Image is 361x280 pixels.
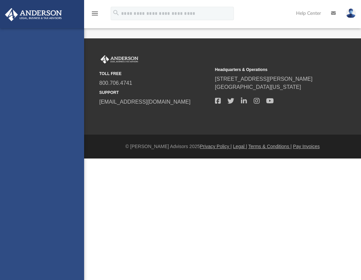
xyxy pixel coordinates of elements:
[3,8,64,21] img: Anderson Advisors Platinum Portal
[91,13,99,17] a: menu
[293,144,320,149] a: Pay Invoices
[91,9,99,17] i: menu
[112,9,120,16] i: search
[215,67,326,73] small: Headquarters & Operations
[99,71,210,77] small: TOLL FREE
[200,144,232,149] a: Privacy Policy |
[84,143,361,150] div: © [PERSON_NAME] Advisors 2025
[346,8,356,18] img: User Pic
[99,55,140,64] img: Anderson Advisors Platinum Portal
[215,84,301,90] a: [GEOGRAPHIC_DATA][US_STATE]
[215,76,313,82] a: [STREET_ADDRESS][PERSON_NAME]
[248,144,292,149] a: Terms & Conditions |
[99,90,210,96] small: SUPPORT
[233,144,247,149] a: Legal |
[99,80,132,86] a: 800.706.4741
[99,99,190,105] a: [EMAIL_ADDRESS][DOMAIN_NAME]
